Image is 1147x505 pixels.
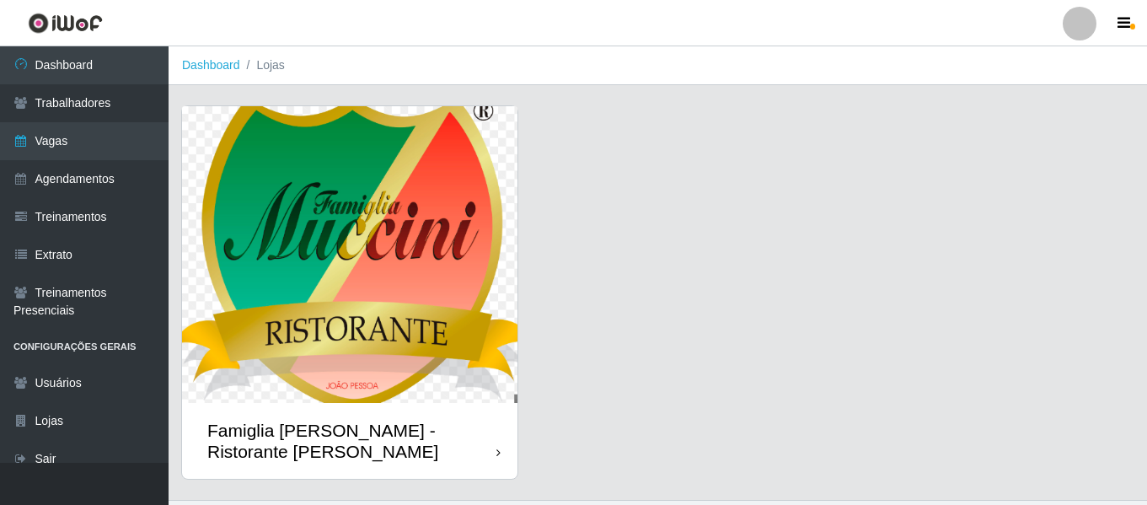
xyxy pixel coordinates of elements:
nav: breadcrumb [169,46,1147,85]
img: cardImg [182,106,517,403]
div: Famiglia [PERSON_NAME] - Ristorante [PERSON_NAME] [207,420,496,462]
a: Dashboard [182,58,240,72]
a: Famiglia [PERSON_NAME] - Ristorante [PERSON_NAME] [182,106,517,479]
img: CoreUI Logo [28,13,103,34]
li: Lojas [240,56,285,74]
